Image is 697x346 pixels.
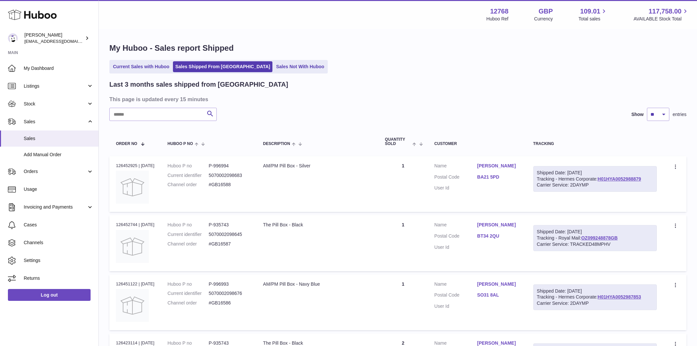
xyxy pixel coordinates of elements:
[477,292,520,298] a: SO31 8AL
[263,163,372,169] div: AM/PM Pill Box - Silver
[487,16,509,22] div: Huboo Ref
[8,33,18,43] img: internalAdmin-12768@internal.huboo.com
[378,274,428,330] td: 1
[263,222,372,228] div: The Pill Box - Black
[537,241,653,247] div: Carrier Service: TRACKED48MPHV
[274,61,326,72] a: Sales Not With Huboo
[537,170,653,176] div: Shipped Date: [DATE]
[649,7,682,16] span: 117,758.00
[168,222,209,228] dt: Huboo P no
[580,7,600,16] span: 109.01
[598,176,641,182] a: H01HYA0052988879
[434,142,520,146] div: Customer
[209,281,250,287] dd: P-996993
[24,83,87,89] span: Listings
[434,292,477,300] dt: Postal Code
[168,163,209,169] dt: Huboo P no
[434,303,477,309] dt: User Id
[24,222,94,228] span: Cases
[168,281,209,287] dt: Huboo P no
[633,16,689,22] span: AVAILABLE Stock Total
[116,281,154,287] div: 126451122 | [DATE]
[378,156,428,212] td: 1
[168,241,209,247] dt: Channel order
[111,61,172,72] a: Current Sales with Huboo
[24,275,94,281] span: Returns
[434,281,477,289] dt: Name
[109,43,686,53] h1: My Huboo - Sales report Shipped
[24,65,94,72] span: My Dashboard
[434,222,477,230] dt: Name
[24,204,87,210] span: Invoicing and Payments
[24,135,94,142] span: Sales
[477,222,520,228] a: [PERSON_NAME]
[168,290,209,297] dt: Current identifier
[24,39,97,44] span: [EMAIL_ADDRESS][DOMAIN_NAME]
[116,171,149,204] img: no-photo.jpg
[434,233,477,241] dt: Postal Code
[263,142,290,146] span: Description
[24,257,94,264] span: Settings
[173,61,272,72] a: Sales Shipped From [GEOGRAPHIC_DATA]
[24,101,87,107] span: Stock
[168,142,193,146] span: Huboo P no
[539,7,553,16] strong: GBP
[537,288,653,294] div: Shipped Date: [DATE]
[116,163,154,169] div: 126452925 | [DATE]
[116,230,149,263] img: no-photo.jpg
[209,300,250,306] dd: #GB16586
[378,215,428,271] td: 1
[209,290,250,297] dd: 5070002098676
[116,340,154,346] div: 126423114 | [DATE]
[533,166,657,192] div: Tracking - Hermes Corporate:
[109,96,685,103] h3: This page is updated every 15 minutes
[434,185,477,191] dt: User Id
[24,186,94,192] span: Usage
[633,7,689,22] a: 117,758.00 AVAILABLE Stock Total
[24,152,94,158] span: Add Manual Order
[477,233,520,239] a: BT34 2QU
[209,182,250,188] dd: #GB16588
[477,281,520,287] a: [PERSON_NAME]
[477,174,520,180] a: BA21 5PD
[209,172,250,179] dd: 5070002098683
[533,225,657,251] div: Tracking - Royal Mail:
[209,222,250,228] dd: P-935743
[533,142,657,146] div: Tracking
[116,142,137,146] span: Order No
[209,231,250,238] dd: 5070002098645
[578,7,608,22] a: 109.01 Total sales
[116,222,154,228] div: 126452744 | [DATE]
[673,111,686,118] span: entries
[24,32,84,44] div: [PERSON_NAME]
[24,119,87,125] span: Sales
[263,281,372,287] div: AM/PM Pill Box - Navy Blue
[385,137,411,146] span: Quantity Sold
[434,174,477,182] dt: Postal Code
[168,172,209,179] dt: Current identifier
[168,231,209,238] dt: Current identifier
[581,235,618,241] a: OZ099248878GB
[209,163,250,169] dd: P-996994
[537,229,653,235] div: Shipped Date: [DATE]
[434,163,477,171] dt: Name
[631,111,644,118] label: Show
[533,284,657,310] div: Tracking - Hermes Corporate:
[578,16,608,22] span: Total sales
[537,182,653,188] div: Carrier Service: 2DAYMP
[8,289,91,301] a: Log out
[209,241,250,247] dd: #GB16587
[109,80,288,89] h2: Last 3 months sales shipped from [GEOGRAPHIC_DATA]
[534,16,553,22] div: Currency
[24,240,94,246] span: Channels
[168,182,209,188] dt: Channel order
[168,300,209,306] dt: Channel order
[24,168,87,175] span: Orders
[537,300,653,306] div: Carrier Service: 2DAYMP
[477,163,520,169] a: [PERSON_NAME]
[434,244,477,250] dt: User Id
[490,7,509,16] strong: 12768
[598,294,641,300] a: H01HYA0052987853
[116,289,149,322] img: no-photo.jpg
